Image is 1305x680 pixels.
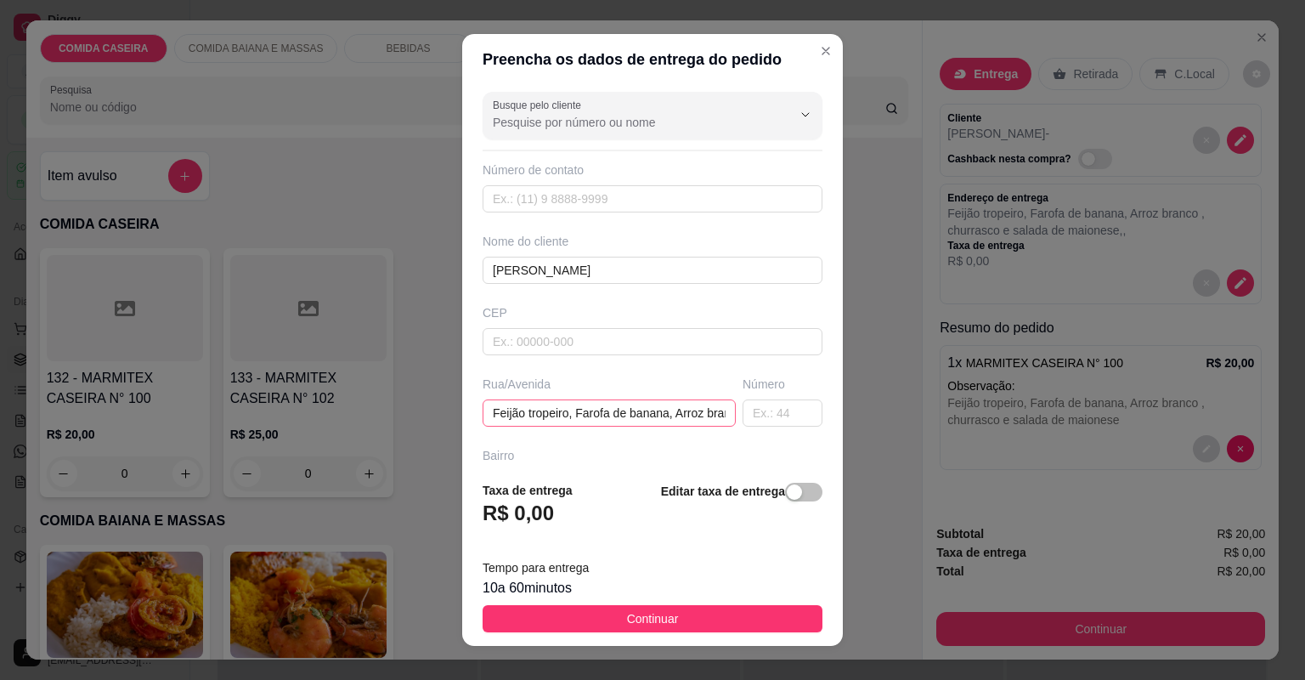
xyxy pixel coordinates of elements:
[483,447,822,464] div: Bairro
[812,37,839,65] button: Close
[743,399,822,427] input: Ex.: 44
[493,114,765,131] input: Busque pelo cliente
[483,185,822,212] input: Ex.: (11) 9 8888-9999
[483,328,822,355] input: Ex.: 00000-000
[493,98,587,112] label: Busque pelo cliente
[462,34,843,85] header: Preencha os dados de entrega do pedido
[483,161,822,178] div: Número de contato
[483,484,573,497] strong: Taxa de entrega
[483,605,822,632] button: Continuar
[483,257,822,284] input: Ex.: João da Silva
[792,101,819,128] button: Show suggestions
[483,578,822,598] div: 10 a 60 minutos
[483,399,736,427] input: Ex.: Rua Oscar Freire
[627,609,679,628] span: Continuar
[661,484,785,498] strong: Editar taxa de entrega
[483,304,822,321] div: CEP
[483,233,822,250] div: Nome do cliente
[483,561,589,575] span: Tempo para entrega
[743,376,822,393] div: Número
[483,376,736,393] div: Rua/Avenida
[483,500,554,527] h3: R$ 0,00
